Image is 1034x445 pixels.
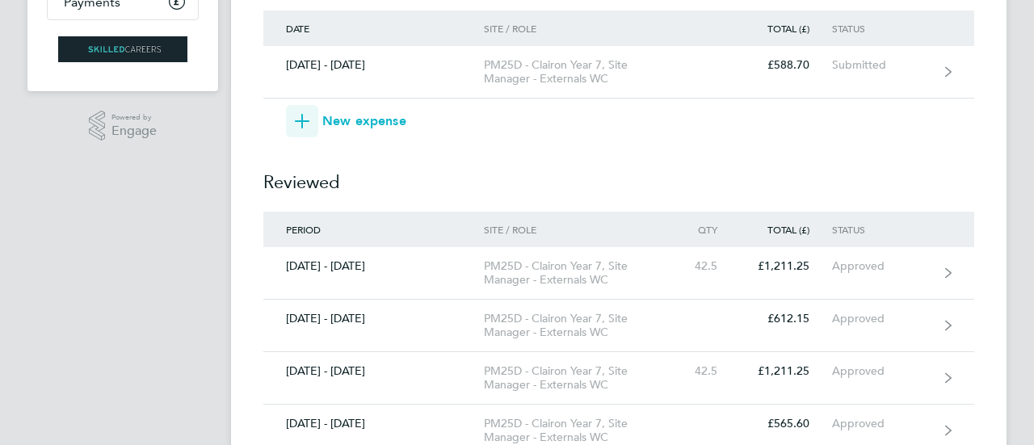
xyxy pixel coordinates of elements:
a: [DATE] - [DATE]PM25D - Clairon Year 7, Site Manager - Externals WC£612.15Approved [263,300,974,352]
div: Status [832,23,931,34]
div: Total (£) [740,23,832,34]
h2: Reviewed [263,137,974,212]
div: Status [832,224,931,235]
div: £1,211.25 [740,259,832,273]
div: [DATE] - [DATE] [263,259,484,273]
span: Powered by [111,111,157,124]
a: Powered byEngage [89,111,158,141]
div: Approved [832,364,931,378]
div: Approved [832,259,931,273]
div: Site / Role [484,224,669,235]
div: Approved [832,417,931,430]
div: PM25D - Clairon Year 7, Site Manager - Externals WC [484,58,669,86]
img: skilledcareers-logo-retina.png [58,36,187,62]
div: £612.15 [740,312,832,325]
a: [DATE] - [DATE]PM25D - Clairon Year 7, Site Manager - Externals WC42.5£1,211.25Approved [263,247,974,300]
button: New expense [286,105,406,137]
div: Site / Role [484,23,669,34]
span: Period [286,223,321,236]
div: Date [263,23,484,34]
a: [DATE] - [DATE]PM25D - Clairon Year 7, Site Manager - Externals WC£588.70Submitted [263,46,974,99]
div: 42.5 [669,364,740,378]
div: Total (£) [740,224,832,235]
div: [DATE] - [DATE] [263,417,484,430]
div: 42.5 [669,259,740,273]
div: [DATE] - [DATE] [263,312,484,325]
div: PM25D - Clairon Year 7, Site Manager - Externals WC [484,364,669,392]
div: [DATE] - [DATE] [263,58,484,72]
a: Go to home page [47,36,199,62]
span: Engage [111,124,157,138]
div: £588.70 [740,58,832,72]
div: PM25D - Clairon Year 7, Site Manager - Externals WC [484,312,669,339]
div: Submitted [832,58,931,72]
div: £1,211.25 [740,364,832,378]
a: [DATE] - [DATE]PM25D - Clairon Year 7, Site Manager - Externals WC42.5£1,211.25Approved [263,352,974,405]
div: [DATE] - [DATE] [263,364,484,378]
div: Qty [669,224,740,235]
div: Approved [832,312,931,325]
div: PM25D - Clairon Year 7, Site Manager - Externals WC [484,259,669,287]
div: £565.60 [740,417,832,430]
span: New expense [322,111,406,131]
div: PM25D - Clairon Year 7, Site Manager - Externals WC [484,417,669,444]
